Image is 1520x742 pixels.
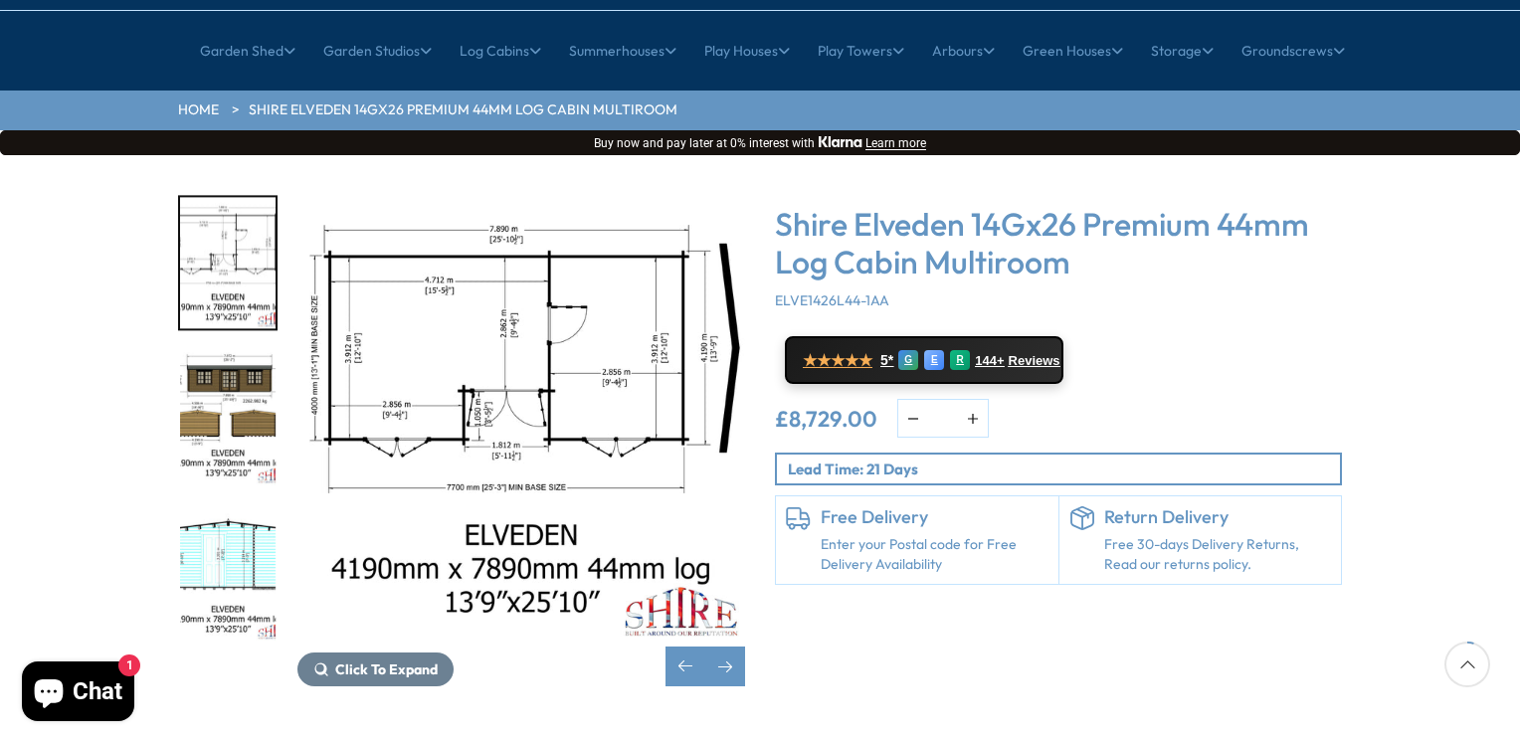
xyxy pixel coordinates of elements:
[178,100,219,120] a: HOME
[249,100,677,120] a: Shire Elveden 14Gx26 Premium 44mm Log Cabin Multiroom
[665,647,705,686] div: Previous slide
[932,26,995,76] a: Arbours
[821,506,1048,528] h6: Free Delivery
[975,353,1004,369] span: 144+
[297,195,745,686] div: 2 / 10
[898,350,918,370] div: G
[323,26,432,76] a: Garden Studios
[178,506,278,643] div: 4 / 10
[950,350,970,370] div: R
[775,205,1342,281] h3: Shire Elveden 14Gx26 Premium 44mm Log Cabin Multiroom
[788,459,1340,479] p: Lead Time: 21 Days
[180,197,276,329] img: Elveden4190x789014x2644mmMFTPLAN_40677167-342d-438a-b30c-ffbc9aefab87_200x200.jpg
[785,336,1063,384] a: ★★★★★ 5* G E R 144+ Reviews
[200,26,295,76] a: Garden Shed
[803,351,872,370] span: ★★★★★
[180,508,276,641] img: Elveden4190x789014x2644mmINTERNALHT_1cfb361d-6bae-4252-9984-cdcd7cc2811d_200x200.jpg
[775,291,889,309] span: ELVE1426L44-1AA
[178,351,278,487] div: 3 / 10
[1023,26,1123,76] a: Green Houses
[180,353,276,485] img: Elveden4190x789014x2644mmMFTLINE_05ef15f3-8f2d-43f2-bb02-09e9d57abccb_200x200.jpg
[460,26,541,76] a: Log Cabins
[818,26,904,76] a: Play Towers
[704,26,790,76] a: Play Houses
[775,408,877,430] ins: £8,729.00
[297,195,745,643] img: Shire Elveden 14Gx26 Premium Log Cabin Multiroom - Best Shed
[178,195,278,331] div: 2 / 10
[924,350,944,370] div: E
[821,535,1048,574] a: Enter your Postal code for Free Delivery Availability
[16,661,140,726] inbox-online-store-chat: Shopify online store chat
[1241,26,1345,76] a: Groundscrews
[335,660,438,678] span: Click To Expand
[1104,506,1332,528] h6: Return Delivery
[1009,353,1060,369] span: Reviews
[1104,535,1332,574] p: Free 30-days Delivery Returns, Read our returns policy.
[297,652,454,686] button: Click To Expand
[1151,26,1214,76] a: Storage
[705,647,745,686] div: Next slide
[569,26,676,76] a: Summerhouses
